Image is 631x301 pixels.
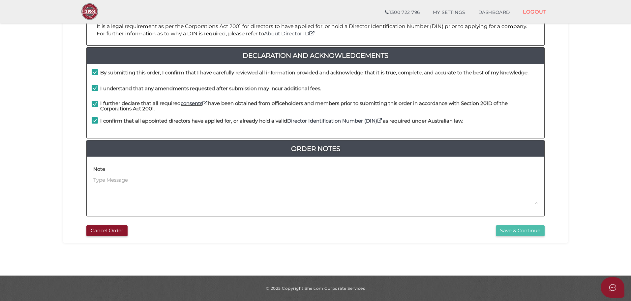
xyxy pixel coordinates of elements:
a: consents [181,100,208,106]
h4: Note [93,167,105,172]
button: Cancel Order [86,225,128,236]
a: Declaration And Acknowledgements [87,50,544,61]
a: LOGOUT [516,5,553,19]
a: 1300 722 796 [378,6,426,19]
a: DASHBOARD [472,6,517,19]
button: Open asap [601,277,624,298]
a: MY SETTINGS [426,6,472,19]
a: About Director ID [264,30,315,37]
h4: I understand that any amendments requested after submission may incur additional fees. [100,86,321,92]
h4: I confirm that all appointed directors have applied for, or already hold a valid as required unde... [100,118,463,124]
p: It is a legal requirement as per the Corporations Act 2001 for directors to have applied for, or ... [97,23,534,38]
h4: By submitting this order, I confirm that I have carefully reviewed all information provided and a... [100,70,528,76]
h4: I further declare that all required have been obtained from officeholders and members prior to su... [100,101,539,112]
a: Order Notes [87,143,544,154]
a: Director Identification Number (DIN) [287,118,383,124]
div: © 2025 Copyright Shelcom Corporate Services [68,285,563,291]
button: Save & Continue [496,225,545,236]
